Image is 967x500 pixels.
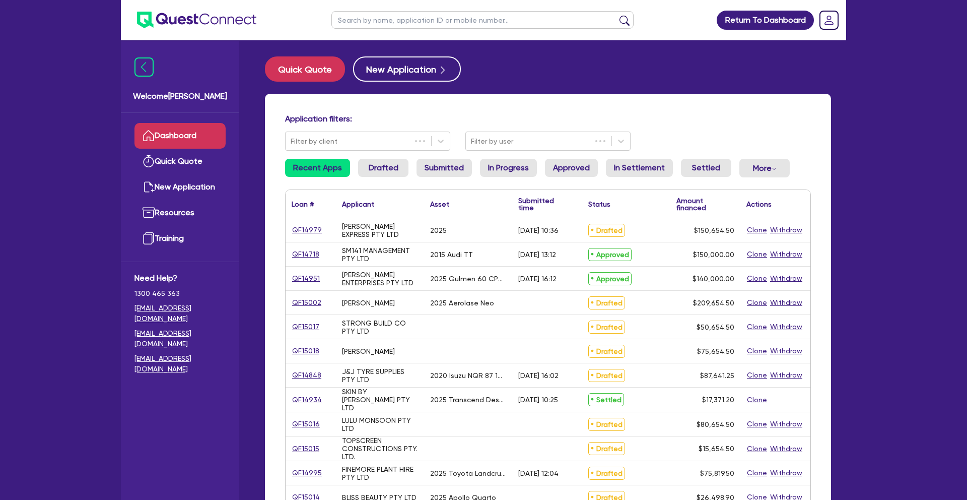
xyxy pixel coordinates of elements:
[430,251,473,259] div: 2015 Audi TT
[717,11,814,30] a: Return To Dashboard
[770,443,803,455] button: Withdraw
[697,420,734,428] span: $80,654.50
[331,11,634,29] input: Search by name, application ID or mobile number...
[134,226,226,252] a: Training
[588,201,610,208] div: Status
[588,393,624,406] span: Settled
[588,296,625,309] span: Drafted
[746,321,768,333] button: Clone
[292,369,322,381] a: QF14848
[770,248,803,260] button: Withdraw
[693,251,734,259] span: $150,000.00
[746,345,768,357] button: Clone
[143,207,155,219] img: resources
[746,248,768,260] button: Clone
[545,159,598,177] a: Approved
[292,224,322,236] a: QF14979
[746,201,772,208] div: Actions
[285,159,350,177] a: Recent Apps
[588,467,625,480] span: Drafted
[134,174,226,200] a: New Application
[588,272,632,285] span: Approved
[430,469,506,477] div: 2025 Toyota Landcrusier
[770,369,803,381] button: Withdraw
[518,251,556,259] div: [DATE] 13:12
[265,56,353,82] a: Quick Quote
[480,159,537,177] a: In Progress
[693,275,734,283] span: $140,000.00
[697,347,734,355] span: $75,654.50
[133,90,227,102] span: Welcome [PERSON_NAME]
[746,369,768,381] button: Clone
[292,394,322,406] a: QF14934
[342,347,395,355] div: [PERSON_NAME]
[292,418,320,430] a: QF15016
[700,469,734,477] span: $75,819.50
[285,114,811,123] h4: Application filters:
[134,353,226,374] a: [EMAIL_ADDRESS][DOMAIN_NAME]
[588,442,625,455] span: Drafted
[518,469,559,477] div: [DATE] 12:04
[342,271,418,287] div: [PERSON_NAME] ENTERPRISES PTY LTD
[770,224,803,236] button: Withdraw
[694,226,734,234] span: $150,654.50
[518,371,559,380] div: [DATE] 16:02
[770,345,803,357] button: Withdraw
[588,248,632,261] span: Approved
[342,201,374,208] div: Applicant
[292,273,320,284] a: QF14951
[770,297,803,308] button: Withdraw
[746,467,768,479] button: Clone
[746,224,768,236] button: Clone
[518,275,557,283] div: [DATE] 16:12
[137,12,256,28] img: quest-connect-logo-blue
[342,246,418,263] div: SM141 MANAGEMENT PTY LTD
[697,323,734,331] span: $50,654.50
[134,288,226,299] span: 1300 465 363
[588,345,625,358] span: Drafted
[816,7,842,33] a: Dropdown toggle
[292,321,320,333] a: QF15017
[746,273,768,284] button: Clone
[430,396,506,404] div: 2025 Transcend Desktop BBR SHR
[430,371,506,380] div: 2020 Isuzu NQR 87 190
[518,396,558,404] div: [DATE] 10:25
[681,159,731,177] a: Settled
[342,222,418,238] div: [PERSON_NAME] EXPRESS PTY LTD
[770,467,803,479] button: Withdraw
[143,232,155,244] img: training
[702,396,734,404] span: $17,371.20
[746,297,768,308] button: Clone
[134,328,226,349] a: [EMAIL_ADDRESS][DOMAIN_NAME]
[265,56,345,82] button: Quick Quote
[700,371,734,380] span: $87,641.25
[342,388,418,412] div: SKIN BY [PERSON_NAME] PTY LTD
[518,226,559,234] div: [DATE] 10:36
[134,123,226,149] a: Dashboard
[292,297,322,308] a: QF15002
[342,367,418,384] div: J&J TYRE SUPPLIES PTY LTD
[770,321,803,333] button: Withdraw
[292,201,314,208] div: Loan #
[143,155,155,167] img: quick-quote
[746,443,768,455] button: Clone
[292,345,320,357] a: QF15018
[292,443,320,455] a: QF15015
[430,275,506,283] div: 2025 Gulmen 60 CPM Cup Machine
[518,197,567,211] div: Submitted time
[143,181,155,193] img: new-application
[430,201,449,208] div: Asset
[417,159,472,177] a: Submitted
[606,159,673,177] a: In Settlement
[134,272,226,284] span: Need Help?
[134,200,226,226] a: Resources
[693,299,734,307] span: $209,654.50
[430,226,447,234] div: 2025
[430,299,494,307] div: 2025 Aerolase Neo
[353,56,461,82] button: New Application
[292,467,322,479] a: QF14995
[134,149,226,174] a: Quick Quote
[770,273,803,284] button: Withdraw
[588,418,625,431] span: Drafted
